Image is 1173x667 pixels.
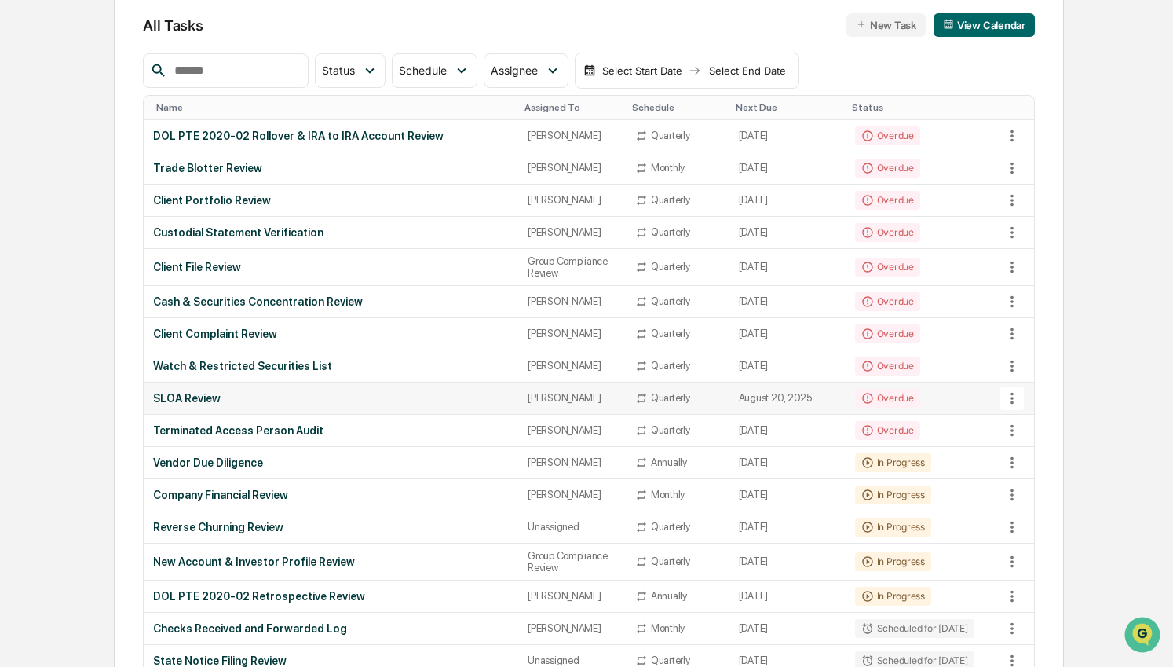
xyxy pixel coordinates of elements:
div: Quarterly [651,328,690,339]
div: 🔎 [16,229,28,242]
div: Client Portfolio Review [153,194,509,207]
div: 🗄️ [114,200,126,212]
div: Reverse Churning Review [153,521,509,533]
div: In Progress [855,453,931,472]
span: Data Lookup [31,228,99,244]
div: Unassigned [528,654,616,666]
div: Overdue [855,389,920,408]
td: [DATE] [729,415,846,447]
div: In Progress [855,552,931,571]
div: Toggle SortBy [632,102,723,113]
div: [PERSON_NAME] [528,622,616,634]
div: Terminated Access Person Audit [153,424,509,437]
div: Group Compliance Review [528,255,616,279]
div: Toggle SortBy [1003,102,1034,113]
td: [DATE] [729,286,846,318]
td: [DATE] [729,511,846,544]
div: Toggle SortBy [852,102,996,113]
div: Quarterly [651,521,690,533]
button: New Task [846,13,926,37]
div: Trade Blotter Review [153,162,509,174]
div: Overdue [855,191,920,210]
div: In Progress [855,587,931,606]
div: Monthly [651,622,685,634]
div: Watch & Restricted Securities List [153,360,509,372]
div: Start new chat [53,120,258,136]
div: Annually [651,590,687,602]
td: [DATE] [729,350,846,383]
div: [PERSON_NAME] [528,360,616,372]
div: Annually [651,456,687,468]
td: [DATE] [729,447,846,479]
button: View Calendar [934,13,1035,37]
td: [DATE] [729,479,846,511]
div: Quarterly [651,555,690,567]
div: New Account & Investor Profile Review [153,555,509,568]
img: calendar [943,19,954,30]
a: 🖐️Preclearance [9,192,108,220]
div: Overdue [855,357,920,376]
td: [DATE] [729,185,846,217]
div: Toggle SortBy [156,102,512,113]
div: SLOA Review [153,392,509,405]
div: Toggle SortBy [524,102,619,113]
div: In Progress [855,486,931,504]
div: [PERSON_NAME] [528,456,616,468]
a: 🗄️Attestations [108,192,201,220]
div: Quarterly [651,360,690,372]
div: [PERSON_NAME] [528,226,616,238]
span: Preclearance [31,198,101,214]
td: [DATE] [729,544,846,581]
div: Client File Review [153,261,509,273]
div: Overdue [855,421,920,440]
div: Quarterly [651,194,690,206]
span: All Tasks [143,17,203,34]
div: State Notice Filing Review [153,654,509,667]
div: Custodial Statement Verification [153,226,509,239]
td: [DATE] [729,318,846,350]
div: Checks Received and Forwarded Log [153,622,509,635]
div: DOL PTE 2020-02 Retrospective Review [153,590,509,603]
button: Start new chat [267,125,286,144]
div: In Progress [855,518,931,537]
img: calendar [583,64,596,77]
div: Client Complaint Review [153,328,509,340]
div: We're available if you need us! [53,136,199,148]
div: Quarterly [651,424,690,436]
div: Quarterly [651,226,690,238]
div: Quarterly [651,261,690,273]
div: Select End Date [704,64,791,77]
div: [PERSON_NAME] [528,392,616,404]
td: [DATE] [729,217,846,249]
div: [PERSON_NAME] [528,130,616,141]
td: [DATE] [729,613,846,645]
a: Powered byPylon [111,266,190,278]
div: Unassigned [528,521,616,533]
td: August 20, 2025 [729,383,846,415]
div: [PERSON_NAME] [528,424,616,436]
p: How can we help? [16,33,286,58]
div: Quarterly [651,392,690,404]
div: Vendor Due Diligence [153,456,509,469]
div: [PERSON_NAME] [528,328,616,339]
div: Quarterly [651,654,690,666]
div: Overdue [855,223,920,242]
img: 1746055101610-c473b297-6a78-478c-a979-82029cc54cd1 [16,120,44,148]
div: Cash & Securities Concentration Review [153,295,509,308]
div: [PERSON_NAME] [528,194,616,206]
div: Company Financial Review [153,489,509,501]
div: Group Compliance Review [528,550,616,574]
td: [DATE] [729,120,846,152]
td: [DATE] [729,152,846,185]
div: Overdue [855,258,920,277]
div: Quarterly [651,295,690,307]
span: Assignee [491,64,538,77]
div: 🖐️ [16,200,28,212]
div: [PERSON_NAME] [528,295,616,307]
div: Scheduled for [DATE] [855,619,974,638]
div: [PERSON_NAME] [528,590,616,602]
div: Select Start Date [599,64,685,77]
div: Toggle SortBy [736,102,839,113]
span: Attestations [130,198,195,214]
